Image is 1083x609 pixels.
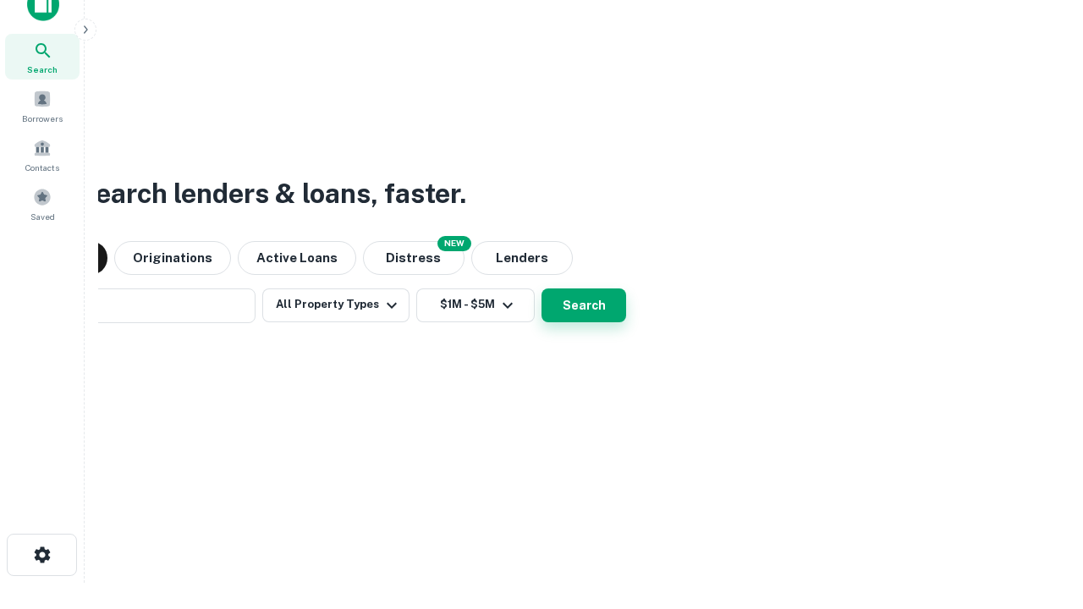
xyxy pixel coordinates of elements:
[541,288,626,322] button: Search
[27,63,58,76] span: Search
[5,83,80,129] a: Borrowers
[77,173,466,214] h3: Search lenders & loans, faster.
[998,474,1083,555] iframe: Chat Widget
[25,161,59,174] span: Contacts
[416,288,535,322] button: $1M - $5M
[437,236,471,251] div: NEW
[114,241,231,275] button: Originations
[262,288,410,322] button: All Property Types
[30,210,55,223] span: Saved
[5,132,80,178] a: Contacts
[5,181,80,227] a: Saved
[471,241,573,275] button: Lenders
[22,112,63,125] span: Borrowers
[238,241,356,275] button: Active Loans
[5,34,80,80] a: Search
[363,241,465,275] button: Search distressed loans with lien and other non-mortgage details.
